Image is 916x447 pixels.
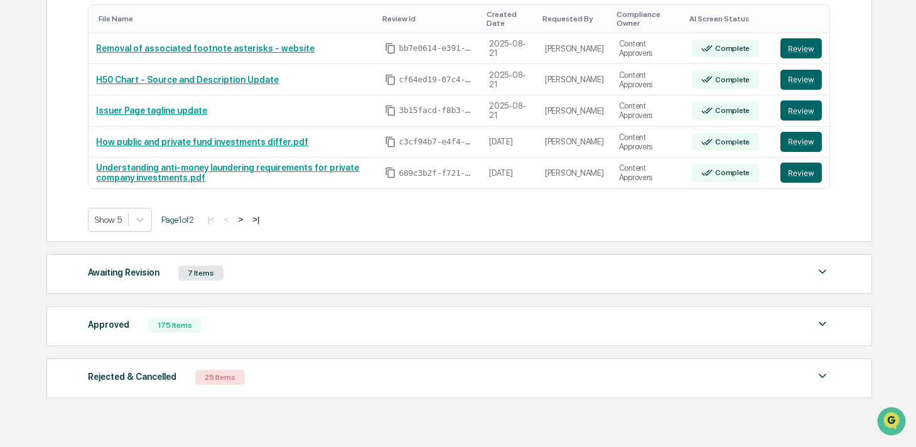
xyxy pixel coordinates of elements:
[249,214,263,225] button: >|
[99,14,372,23] div: Toggle SortBy
[399,75,474,85] span: cf64ed19-07c4-456a-9e2d-947be8d97334
[88,264,159,281] div: Awaiting Revision
[713,44,750,53] div: Complete
[89,212,152,222] a: Powered byPylon
[713,168,750,177] div: Complete
[537,33,612,65] td: [PERSON_NAME]
[815,369,830,384] img: caret
[43,96,206,109] div: Start new chat
[86,153,161,176] a: 🗄️Attestations
[148,318,202,333] div: 175 Items
[537,158,612,188] td: [PERSON_NAME]
[537,64,612,95] td: [PERSON_NAME]
[815,264,830,279] img: caret
[689,14,768,23] div: Toggle SortBy
[13,96,35,119] img: 1746055101610-c473b297-6a78-478c-a979-82029cc54cd1
[780,38,822,58] button: Review
[482,33,537,65] td: 2025-08-21
[161,215,194,225] span: Page 1 of 2
[482,127,537,158] td: [DATE]
[482,158,537,188] td: [DATE]
[96,75,279,85] a: H50 Chart - Source and Description Update
[876,406,910,439] iframe: Open customer support
[399,43,474,53] span: bb7e0614-e391-494b-8ce6-9867872e53d2
[125,213,152,222] span: Pylon
[385,43,396,54] span: Copy Id
[385,167,396,178] span: Copy Id
[96,163,359,183] a: Understanding anti-money laundering requirements for private company investments.pdf
[385,74,396,85] span: Copy Id
[96,43,315,53] a: Removal of associated footnote asterisks - website
[399,105,474,116] span: 3b15facd-f8b3-477c-80ee-d7a648742bf4
[537,95,612,127] td: [PERSON_NAME]
[783,14,824,23] div: Toggle SortBy
[612,127,684,158] td: Content Approvers
[537,127,612,158] td: [PERSON_NAME]
[8,177,84,200] a: 🔎Data Lookup
[213,100,229,115] button: Start new chat
[96,137,308,147] a: How public and private fund investments differ.pdf
[542,14,606,23] div: Toggle SortBy
[91,159,101,170] div: 🗄️
[203,214,218,225] button: |<
[612,95,684,127] td: Content Approvers
[617,10,679,28] div: Toggle SortBy
[399,168,474,178] span: 689c3b2f-f721-43d9-acbb-87360bc1cb55
[43,109,159,119] div: We're available if you need us!
[385,105,396,116] span: Copy Id
[178,266,224,281] div: 7 Items
[815,316,830,331] img: caret
[713,106,750,115] div: Complete
[487,10,532,28] div: Toggle SortBy
[88,369,176,385] div: Rejected & Cancelled
[195,370,245,385] div: 25 Items
[13,183,23,193] div: 🔎
[399,137,474,147] span: c3cf94b7-e4f4-4a11-bdb7-54460614abdc
[382,14,477,23] div: Toggle SortBy
[482,64,537,95] td: 2025-08-21
[13,26,229,46] p: How can we help?
[8,153,86,176] a: 🖐️Preclearance
[234,214,247,225] button: >
[612,64,684,95] td: Content Approvers
[713,137,750,146] div: Complete
[385,136,396,148] span: Copy Id
[482,95,537,127] td: 2025-08-21
[780,132,822,152] button: Review
[13,159,23,170] div: 🖐️
[612,158,684,188] td: Content Approvers
[96,105,207,116] a: Issuer Page tagline update
[104,158,156,171] span: Attestations
[25,158,81,171] span: Preclearance
[780,100,822,121] button: Review
[88,316,129,333] div: Approved
[220,214,233,225] button: <
[612,33,684,65] td: Content Approvers
[780,163,822,183] button: Review
[33,57,207,70] input: Clear
[713,75,750,84] div: Complete
[25,182,79,195] span: Data Lookup
[780,70,822,90] button: Review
